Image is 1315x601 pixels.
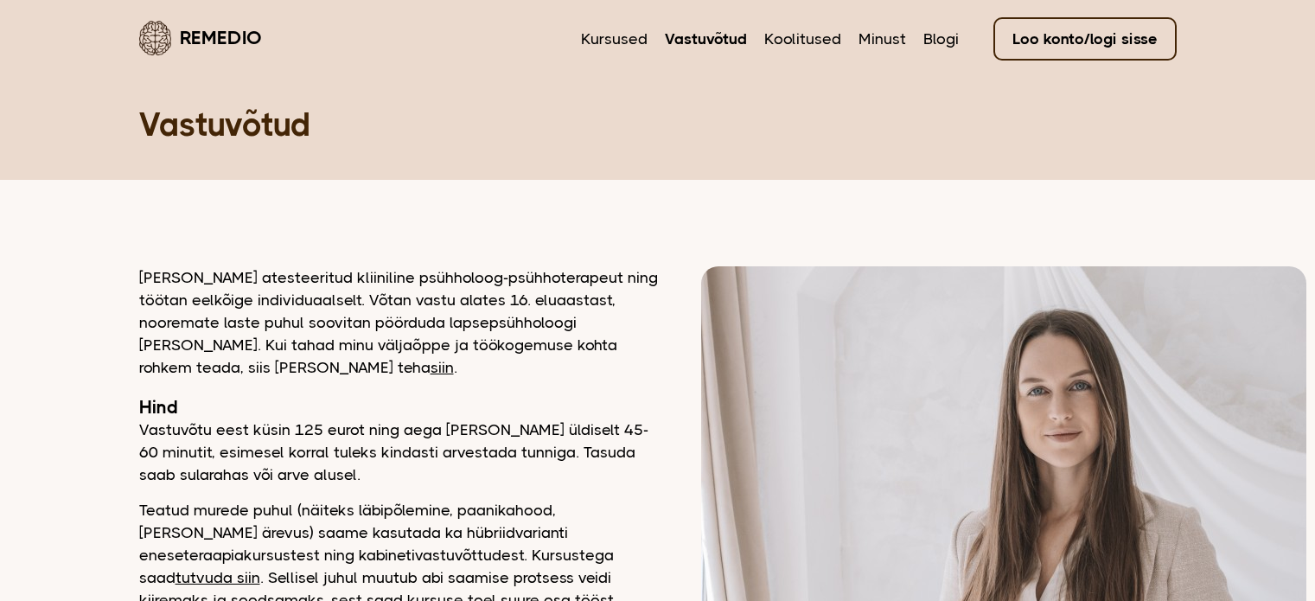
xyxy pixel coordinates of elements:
h1: Vastuvõtud [139,104,1177,145]
img: Remedio logo [139,21,171,55]
a: Loo konto/logi sisse [993,17,1177,61]
a: siin [431,359,454,376]
p: Vastuvõtu eest küsin 125 eurot ning aega [PERSON_NAME] üldiselt 45-60 minutit, esimesel korral tu... [139,419,658,486]
a: Kursused [581,28,648,50]
a: Remedio [139,17,262,58]
a: Vastuvõtud [665,28,747,50]
a: Koolitused [764,28,841,50]
a: tutvuda siin [176,569,260,586]
p: [PERSON_NAME] atesteeritud kliiniline psühholoog-psühhoterapeut ning töötan eelkõige individuaals... [139,266,658,379]
h2: Hind [139,396,658,419]
a: Minust [859,28,906,50]
a: Blogi [923,28,959,50]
